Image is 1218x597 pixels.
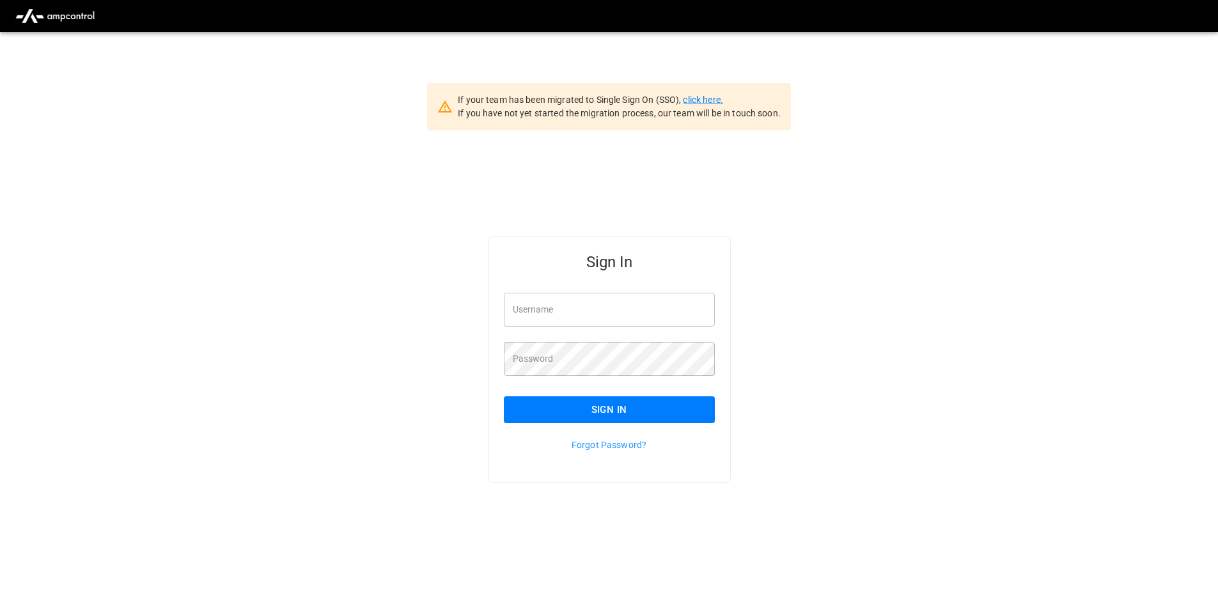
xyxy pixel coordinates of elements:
[504,396,715,423] button: Sign In
[683,95,722,105] a: click here.
[10,4,100,28] img: ampcontrol.io logo
[504,252,715,272] h5: Sign In
[458,95,683,105] span: If your team has been migrated to Single Sign On (SSO),
[458,108,781,118] span: If you have not yet started the migration process, our team will be in touch soon.
[504,438,715,451] p: Forgot Password?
